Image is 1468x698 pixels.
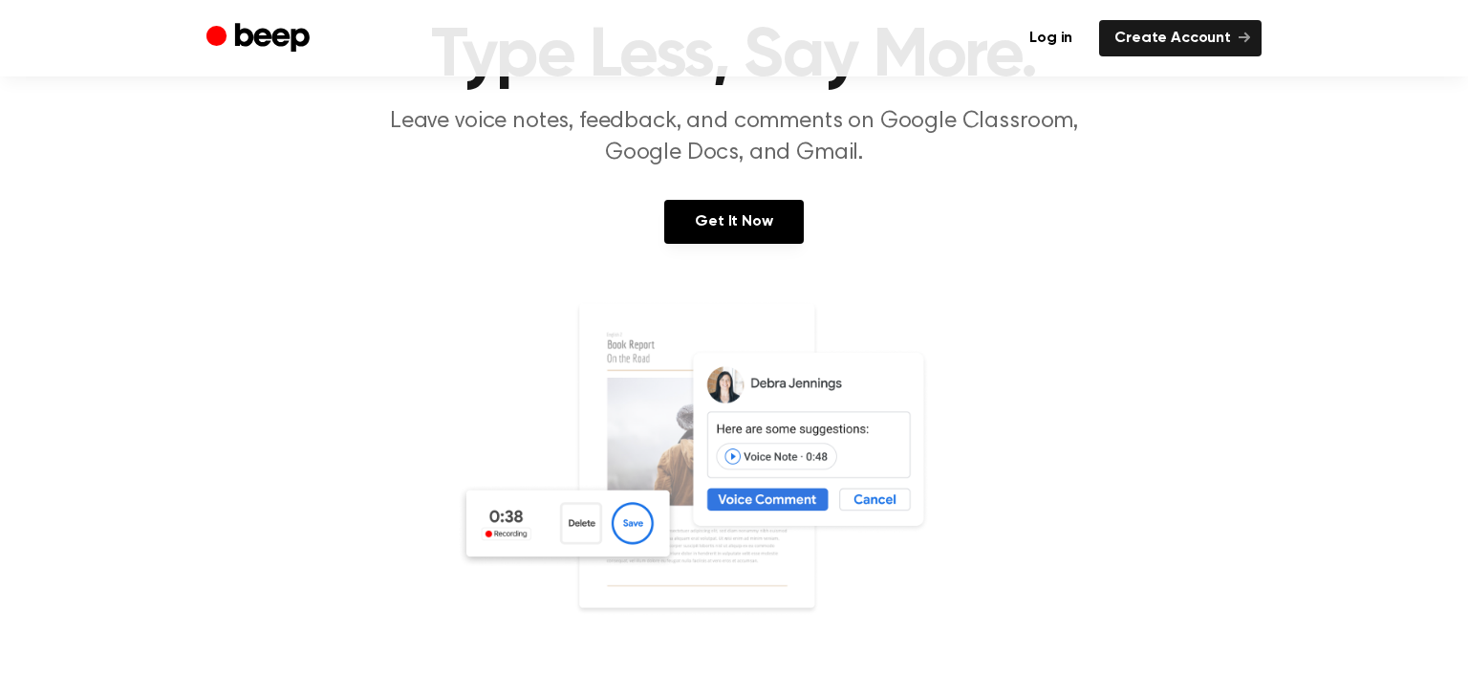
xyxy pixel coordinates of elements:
[1099,20,1262,56] a: Create Account
[367,106,1101,169] p: Leave voice notes, feedback, and comments on Google Classroom, Google Docs, and Gmail.
[1014,20,1088,56] a: Log in
[206,20,314,57] a: Beep
[664,200,803,244] a: Get It Now
[457,301,1011,668] img: Voice Comments on Docs and Recording Widget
